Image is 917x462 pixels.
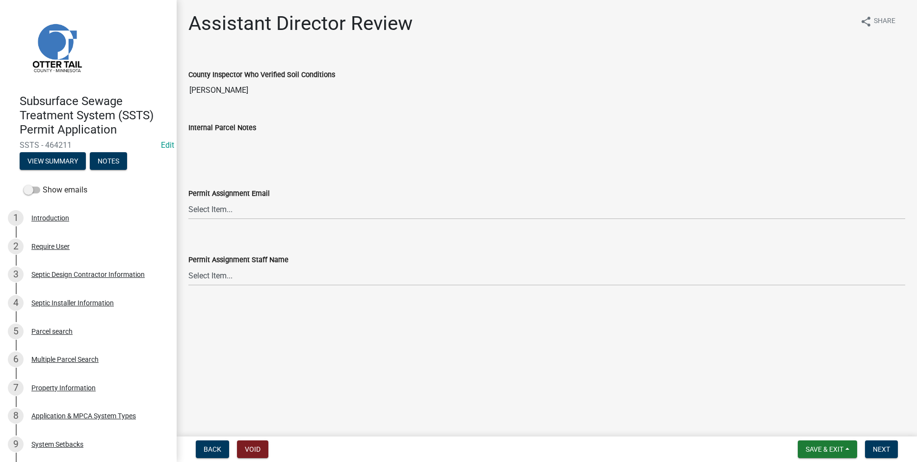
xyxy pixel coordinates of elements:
div: Septic Design Contractor Information [31,271,145,278]
div: Septic Installer Information [31,299,114,306]
div: Application & MPCA System Types [31,412,136,419]
div: 7 [8,380,24,396]
div: 4 [8,295,24,311]
h1: Assistant Director Review [188,12,413,35]
span: Next [873,445,890,453]
span: Save & Exit [806,445,843,453]
button: Back [196,440,229,458]
button: View Summary [20,152,86,170]
wm-modal-confirm: Notes [90,158,127,166]
button: Next [865,440,898,458]
span: SSTS - 464211 [20,140,157,150]
div: 1 [8,210,24,226]
div: System Setbacks [31,441,83,448]
div: 2 [8,239,24,254]
wm-modal-confirm: Summary [20,158,86,166]
button: Notes [90,152,127,170]
i: share [860,16,872,27]
button: shareShare [852,12,903,31]
label: Show emails [24,184,87,196]
div: 5 [8,324,24,339]
div: Introduction [31,215,69,221]
div: Multiple Parcel Search [31,356,99,363]
div: 8 [8,408,24,424]
a: Edit [161,140,174,150]
label: County Inspector Who Verified Soil Conditions [188,72,335,79]
label: Permit Assignment Email [188,190,270,197]
label: Permit Assignment Staff Name [188,257,288,264]
div: 9 [8,436,24,452]
button: Save & Exit [798,440,857,458]
label: Internal Parcel Notes [188,125,256,132]
wm-modal-confirm: Edit Application Number [161,140,174,150]
div: Parcel search [31,328,73,335]
button: Void [237,440,268,458]
div: 3 [8,267,24,282]
div: Require User [31,243,70,250]
img: Otter Tail County, Minnesota [20,10,93,84]
div: 6 [8,352,24,367]
h4: Subsurface Sewage Treatment System (SSTS) Permit Application [20,94,169,136]
span: Back [204,445,221,453]
span: Share [874,16,895,27]
div: Property Information [31,384,96,391]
